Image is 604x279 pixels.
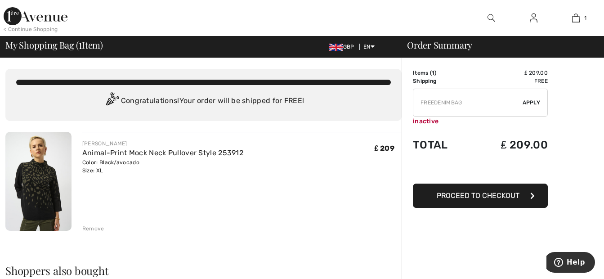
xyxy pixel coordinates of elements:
td: ₤ 209.00 [470,130,548,160]
a: 1 [555,13,596,23]
td: Total [413,130,470,160]
td: Free [470,77,548,85]
img: My Bag [572,13,580,23]
span: My Shopping Bag ( Item) [5,40,103,49]
div: Color: Black/avocado Size: XL [82,158,243,175]
span: 1 [432,70,434,76]
img: search the website [488,13,495,23]
span: 1 [584,14,586,22]
div: [PERSON_NAME] [82,139,243,148]
div: Order Summary [396,40,599,49]
div: < Continue Shopping [4,25,58,33]
span: ₤ 209 [375,144,394,153]
div: Congratulations! Your order will be shipped for FREE! [16,92,391,110]
td: Shipping [413,77,470,85]
span: 1 [79,38,82,50]
span: Apply [523,99,541,107]
a: Animal-Print Mock Neck Pullover Style 253912 [82,148,243,157]
h2: Shoppers also bought [5,265,402,276]
span: GBP [329,44,358,50]
iframe: Opens a widget where you can find more information [546,252,595,274]
span: Proceed to Checkout [437,191,519,200]
input: Promo code [413,89,523,116]
td: Items ( ) [413,69,470,77]
img: UK Pound [329,44,343,51]
div: inactive [413,117,548,126]
img: Animal-Print Mock Neck Pullover Style 253912 [5,132,72,231]
td: ₤ 209.00 [470,69,548,77]
img: 1ère Avenue [4,7,67,25]
img: Congratulation2.svg [103,92,121,110]
button: Proceed to Checkout [413,184,548,208]
img: My Info [530,13,537,23]
span: EN [363,44,375,50]
div: Remove [82,225,104,233]
iframe: PayPal [413,160,548,180]
a: Sign In [523,13,545,24]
